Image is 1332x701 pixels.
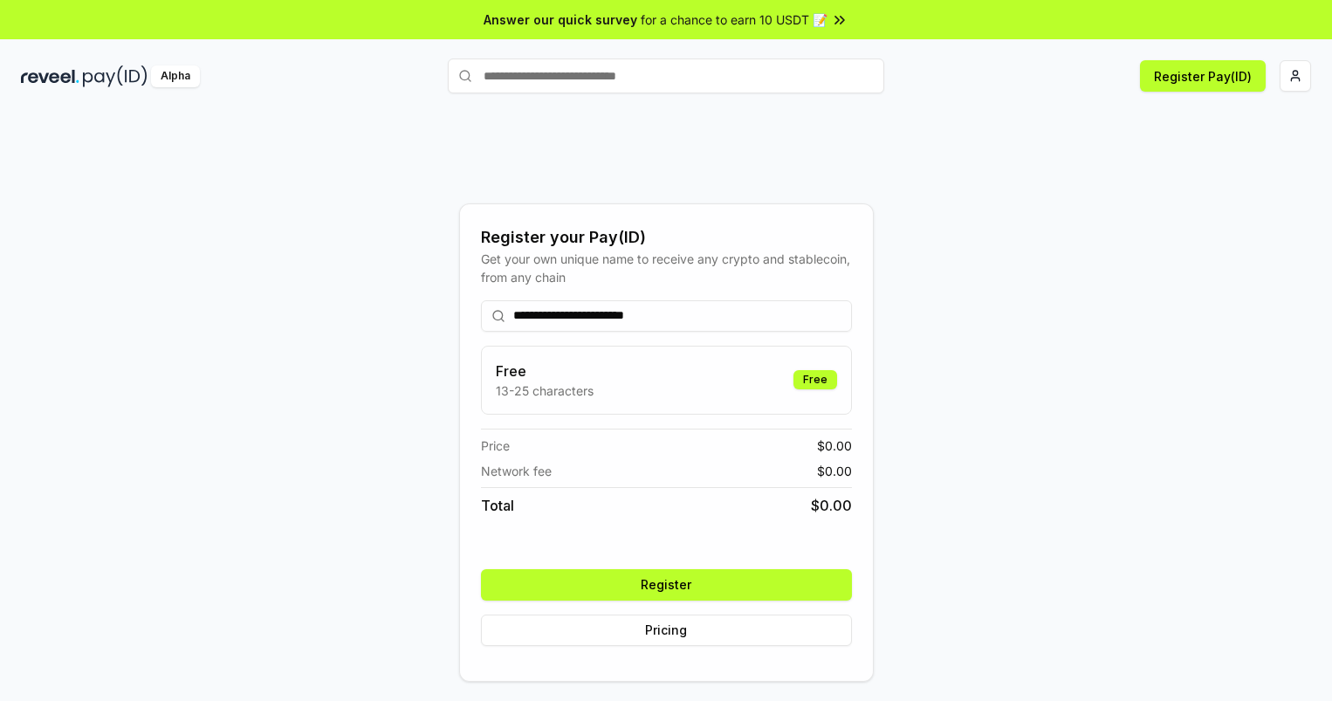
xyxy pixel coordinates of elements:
[83,65,148,87] img: pay_id
[481,225,852,250] div: Register your Pay(ID)
[496,381,594,400] p: 13-25 characters
[641,10,827,29] span: for a chance to earn 10 USDT 📝
[1140,60,1266,92] button: Register Pay(ID)
[481,615,852,646] button: Pricing
[481,250,852,286] div: Get your own unique name to receive any crypto and stablecoin, from any chain
[481,569,852,601] button: Register
[481,495,514,516] span: Total
[151,65,200,87] div: Alpha
[21,65,79,87] img: reveel_dark
[811,495,852,516] span: $ 0.00
[793,370,837,389] div: Free
[484,10,637,29] span: Answer our quick survey
[496,361,594,381] h3: Free
[817,436,852,455] span: $ 0.00
[481,462,552,480] span: Network fee
[817,462,852,480] span: $ 0.00
[481,436,510,455] span: Price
